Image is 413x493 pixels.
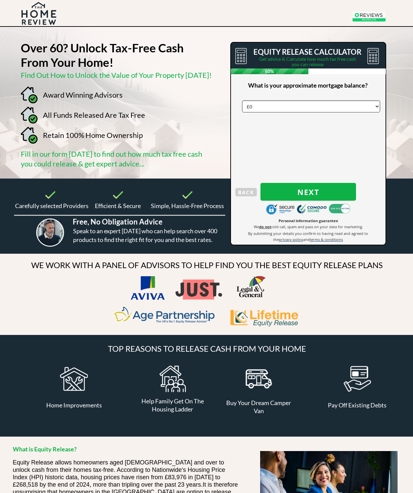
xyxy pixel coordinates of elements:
[235,188,257,196] button: BACK
[73,217,163,226] span: Free, No Obligation Advice
[21,70,212,80] span: Find Out How to Unlock the Value of Your Property [DATE]!
[279,218,338,223] span: Personal information guarantee
[328,401,387,409] span: Pay Off Existing Debts
[260,188,356,196] span: Next
[21,41,184,69] strong: Over 60? Unlock Tax-Free Cash From Your Home!
[260,183,356,201] button: Next
[13,459,225,481] span: Equity Release allows homeowners aged [DEMOGRAPHIC_DATA] and over to unlock cash from their homes...
[235,188,257,197] span: BACK
[15,202,88,209] span: Carefully selected Providers
[310,237,343,242] span: terms & conditions
[259,224,271,229] strong: do not
[108,344,306,353] span: TOP REASONS TO RELEASE CASH FROM YOUR HOME
[303,237,310,242] span: and
[254,224,363,229] span: We cold call, spam and pass on your data for marketing.
[21,149,202,168] span: Fill in our form [DATE] to find out how much tax free cash you could release & get expert advice...
[46,401,102,409] span: Home Improvements
[43,110,145,119] span: All Funds Released Are Tax Free
[13,445,77,453] strong: What is Equity Release?
[43,131,143,140] span: Retain 100% Home Ownership
[231,68,308,74] span: 50%
[248,231,368,242] span: By submitting your details you confirm to having read and agreed to the
[141,397,204,413] span: Help Family Get On The Housing Ladder
[248,82,368,89] span: What is your approximate mortgage balance?
[43,90,123,99] span: Award Winning Advisors
[259,56,356,67] span: Get advice & Calculate how much tax free cash you can release
[95,202,141,209] span: Efficient & Secure
[151,202,224,209] span: Simple, Hassle-Free Process
[310,237,343,242] a: terms & conditions
[73,227,217,243] span: Speak to an expert [DATE] who can help search over 400 products to find the right fit for you and...
[31,260,383,270] span: WE WORK WITH A PANEL OF ADVISORS TO HELP FIND YOU THE BEST EQUITY RELEASE PLANS
[226,399,291,414] span: Buy Your Dream Camper Van
[13,474,220,488] span: ousing prices have risen from £83,976 in [DATE] to £268,518 by the end of 2024, more than triplin...
[279,237,303,242] a: privacy policy
[253,47,361,56] span: EQUITY RELEASE CALCULATOR
[279,237,303,242] span: privacy policy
